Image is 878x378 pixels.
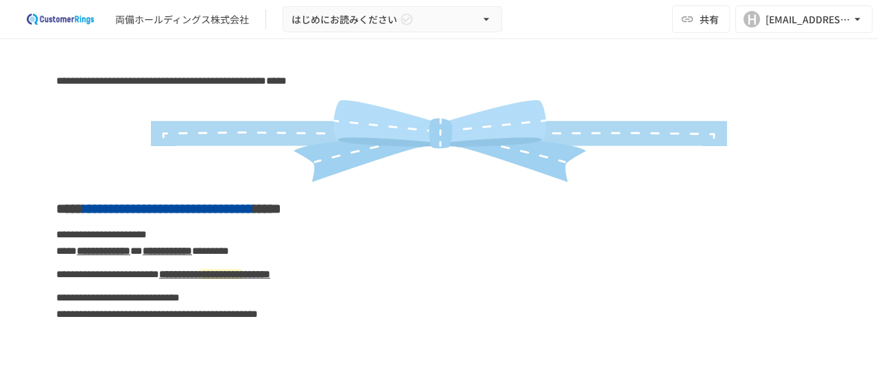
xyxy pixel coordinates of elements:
[766,11,851,28] div: [EMAIL_ADDRESS][DOMAIN_NAME]
[106,96,772,185] img: Ddkbq4okBfCbQBHdoxFEAQXocsBjeRHF5Vl1sBcGsuM
[292,11,397,28] span: はじめにお読みください
[115,12,249,27] div: 両備ホールディングス株式会社
[672,5,730,33] button: 共有
[700,12,719,27] span: 共有
[735,5,873,33] button: H[EMAIL_ADDRESS][DOMAIN_NAME]
[16,8,104,30] img: 2eEvPB0nRDFhy0583kMjGN2Zv6C2P7ZKCFl8C3CzR0M
[283,6,502,33] button: はじめにお読みください
[744,11,760,27] div: H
